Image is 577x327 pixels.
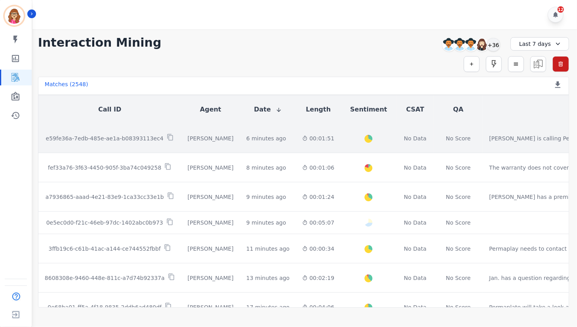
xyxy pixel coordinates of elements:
[38,36,162,50] h1: Interaction Mining
[45,80,88,91] div: Matches ( 2548 )
[188,245,234,253] div: [PERSON_NAME]
[254,105,282,114] button: Date
[188,303,234,311] div: [PERSON_NAME]
[403,274,428,282] div: No Data
[406,105,425,114] button: CSAT
[446,219,471,227] div: No Score
[302,245,334,253] div: 00:00:34
[45,274,165,282] p: 8608308e-9460-448e-811c-a7d74b92337a
[246,219,286,227] div: 9 minutes ago
[446,164,471,172] div: No Score
[446,274,471,282] div: No Score
[558,6,564,13] div: 12
[188,134,234,142] div: [PERSON_NAME]
[306,105,331,114] button: Length
[403,219,428,227] div: No Data
[46,193,164,201] p: a7936865-aaad-4e21-83e9-1ca33cc33e1b
[5,6,24,25] img: Bordered avatar
[302,303,334,311] div: 00:04:06
[98,105,121,114] button: Call ID
[403,134,428,142] div: No Data
[246,245,289,253] div: 11 minutes ago
[453,105,463,114] button: QA
[188,219,234,227] div: [PERSON_NAME]
[246,274,289,282] div: 13 minutes ago
[510,37,569,51] div: Last 7 days
[403,303,428,311] div: No Data
[246,193,286,201] div: 9 minutes ago
[302,193,334,201] div: 00:01:24
[188,193,234,201] div: [PERSON_NAME]
[49,245,161,253] p: 3ffb19c6-c61b-41ac-a144-ce744552fbbf
[302,274,334,282] div: 00:02:19
[48,303,162,311] p: 0e68ba01-ff5a-4f18-9835-2ddb6ad480df
[403,245,428,253] div: No Data
[446,303,471,311] div: No Score
[487,38,500,51] div: +36
[246,164,286,172] div: 8 minutes ago
[446,134,471,142] div: No Score
[350,105,387,114] button: Sentiment
[48,164,161,172] p: fef33a76-3f63-4450-905f-3ba74c049258
[403,193,428,201] div: No Data
[200,105,221,114] button: Agent
[302,164,334,172] div: 00:01:06
[246,134,286,142] div: 6 minutes ago
[188,274,234,282] div: [PERSON_NAME]
[46,134,164,142] p: e59fe36a-7edb-485e-ae1a-b08393113ec4
[302,134,334,142] div: 00:01:51
[246,303,289,311] div: 17 minutes ago
[446,193,471,201] div: No Score
[302,219,334,227] div: 00:05:07
[46,219,163,227] p: 0e5ec0d0-f21c-46eb-97dc-1402abc0b973
[403,164,428,172] div: No Data
[188,164,234,172] div: [PERSON_NAME]
[446,245,471,253] div: No Score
